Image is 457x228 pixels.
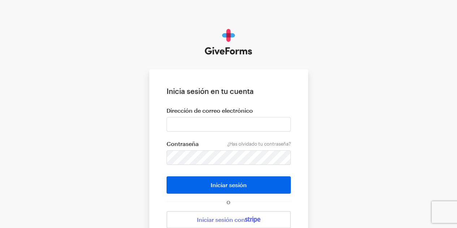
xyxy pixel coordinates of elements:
img: stripe-07469f1003232ad58a8838275b02f7af1ac9ba95304e10fa954b414cd571f63b.svg [245,216,260,223]
font: Inicia sesión en tu cuenta [167,87,254,95]
button: Iniciar sesión [167,176,291,194]
a: ¿Has olvidado tu contraseña? [227,141,291,147]
img: GiveForms [205,29,252,55]
font: Iniciar sesión con [197,216,245,223]
font: Contraseña [167,140,199,147]
font: Iniciar sesión [211,181,247,188]
font: O [227,199,230,205]
font: Dirección de correo electrónico [167,107,253,114]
